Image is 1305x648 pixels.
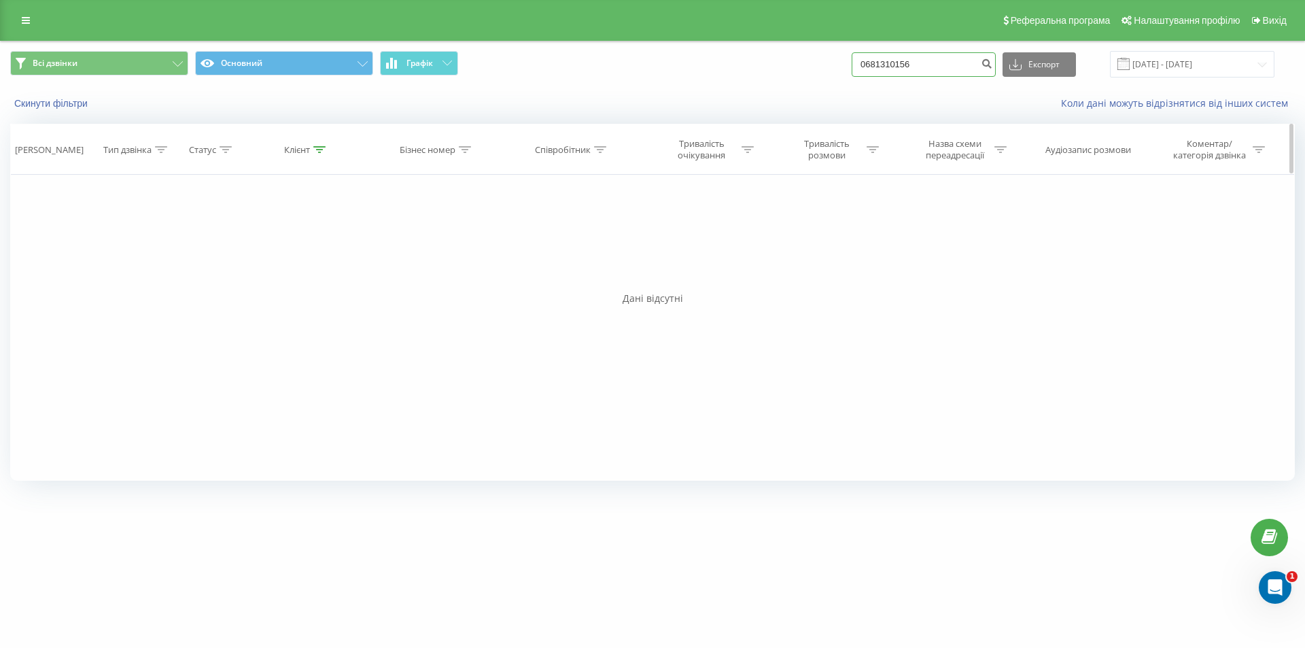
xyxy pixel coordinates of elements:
a: Коли дані можуть відрізнятися вiд інших систем [1061,97,1295,109]
span: Всі дзвінки [33,58,77,69]
button: Скинути фільтри [10,97,94,109]
div: Коментар/категорія дзвінка [1170,138,1249,161]
div: Тип дзвінка [103,144,152,156]
div: [PERSON_NAME] [15,144,84,156]
div: Співробітник [535,144,591,156]
div: Дані відсутні [10,292,1295,305]
div: Назва схеми переадресації [918,138,991,161]
span: Графік [406,58,433,68]
span: Реферальна програма [1011,15,1111,26]
div: Клієнт [284,144,310,156]
span: Налаштування профілю [1134,15,1240,26]
button: Всі дзвінки [10,51,188,75]
div: Тривалість розмови [790,138,863,161]
iframe: Intercom live chat [1259,571,1291,604]
button: Основний [195,51,373,75]
div: Бізнес номер [400,144,455,156]
button: Експорт [1003,52,1076,77]
input: Пошук за номером [852,52,996,77]
div: Аудіозапис розмови [1045,144,1131,156]
div: Тривалість очікування [665,138,738,161]
span: Вихід [1263,15,1287,26]
div: Статус [189,144,216,156]
button: Графік [380,51,458,75]
span: 1 [1287,571,1298,582]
